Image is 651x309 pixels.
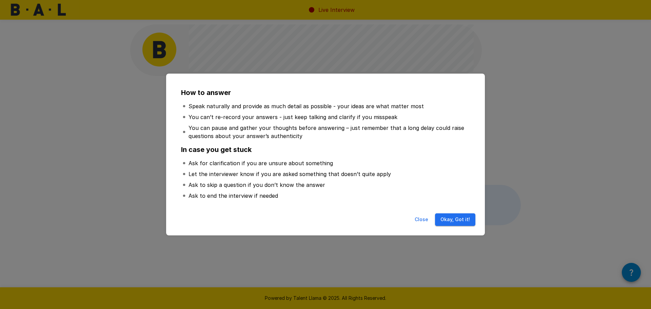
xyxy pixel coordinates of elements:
[181,89,231,97] b: How to answer
[189,170,391,178] p: Let the interviewer know if you are asked something that doesn’t quite apply
[181,146,252,154] b: In case you get stuck
[189,113,397,121] p: You can’t re-record your answers - just keep talking and clarify if you misspeak
[189,102,424,110] p: Speak naturally and provide as much detail as possible - your ideas are what matter most
[189,124,469,140] p: You can pause and gather your thoughts before answering – just remember that a long delay could r...
[435,213,475,226] button: Okay, Got it!
[189,192,278,200] p: Ask to end the interview if needed
[411,213,432,226] button: Close
[189,159,333,167] p: Ask for clarification if you are unsure about something
[189,181,325,189] p: Ask to skip a question if you don’t know the answer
